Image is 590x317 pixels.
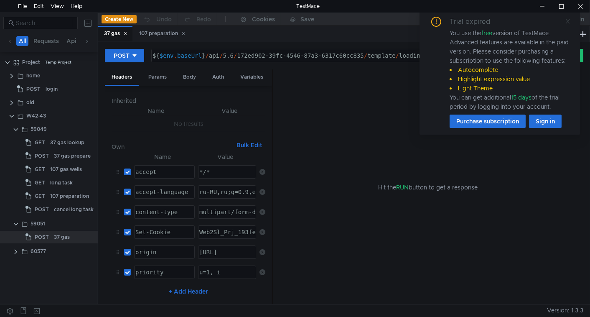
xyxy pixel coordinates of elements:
li: Light Theme [450,84,570,93]
div: 37 gas prepare [54,150,91,162]
li: Highlight expression value [450,74,570,84]
div: Params [142,69,173,85]
button: POST [105,49,144,62]
div: 59049 [31,123,47,135]
div: You can get additional of the trial period by logging into your account. [450,93,570,111]
input: Search... [16,18,73,28]
span: free [481,29,492,37]
div: 107 preparation [139,29,186,38]
span: RUN [396,184,409,191]
div: long task [50,176,73,189]
div: Auth [206,69,231,85]
div: login [46,83,58,95]
div: 107 preparation [50,190,89,202]
button: Bulk Edit [233,140,265,150]
span: Hit the button to get a response [378,183,478,192]
button: Redo [178,13,217,26]
span: POST [26,83,41,95]
div: 37 gas [104,29,127,38]
div: Variables [234,69,270,85]
button: Undo [137,13,178,26]
span: GET [35,190,45,202]
span: GET [35,176,45,189]
div: 107 gas wells [50,163,82,176]
div: old [26,96,34,109]
button: Api [64,36,79,46]
span: POST [35,203,49,216]
th: Value [195,152,256,162]
span: Version: 1.3.3 [547,304,583,317]
span: POST [35,231,49,243]
div: Undo [156,14,172,24]
span: POST [35,150,49,162]
div: Headers [105,69,139,86]
div: You use the version of TestMace. Advanced features are available in the paid version. Please cons... [450,28,570,111]
button: Create New [102,15,137,23]
div: cancel long task [54,203,94,216]
div: Project [22,56,40,69]
div: Temp Project [45,56,71,69]
div: W42-43 [26,110,46,122]
h6: Inherited [112,96,265,106]
th: Value [193,106,265,116]
div: 37 gas lookup [50,136,84,149]
div: Body [176,69,203,85]
div: Save [300,16,314,22]
div: 59051 [31,217,45,230]
button: + Add Header [165,286,211,297]
div: home [26,69,40,82]
div: 37 gas [54,231,70,243]
div: POST [114,51,130,60]
button: All [16,36,28,46]
li: Autocomplete [450,65,570,74]
button: Requests [31,36,61,46]
span: 15 days [511,94,532,101]
div: Redo [196,14,211,24]
button: Sign in [529,115,562,128]
span: GET [35,136,45,149]
nz-embed-empty: No Results [174,120,203,128]
div: Trial expired [450,17,500,27]
div: Cookies [252,14,275,24]
button: Purchase subscription [450,115,526,128]
span: GET [35,163,45,176]
th: Name [131,152,195,162]
h6: Own [112,142,233,152]
div: 60577 [31,245,46,258]
th: Name [118,106,193,116]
